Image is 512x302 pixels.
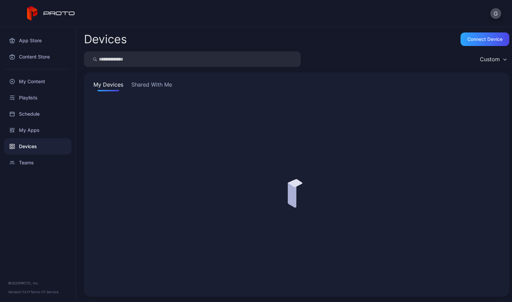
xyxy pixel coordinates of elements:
a: Devices [4,138,71,155]
a: My Content [4,73,71,90]
button: My Devices [92,80,125,91]
a: Content Store [4,49,71,65]
a: Schedule [4,106,71,122]
button: Custom [476,51,509,67]
a: Terms Of Service [30,290,59,294]
div: Connect device [467,37,503,42]
a: App Store [4,32,71,49]
h2: Devices [84,33,127,45]
button: Connect device [461,32,509,46]
a: Playlists [4,90,71,106]
button: G [490,8,501,19]
span: Version 1.13.1 • [8,290,30,294]
button: Shared With Me [130,80,173,91]
a: Teams [4,155,71,171]
a: My Apps [4,122,71,138]
div: © 2025 PROTO, Inc. [8,280,67,286]
div: Custom [480,56,500,63]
